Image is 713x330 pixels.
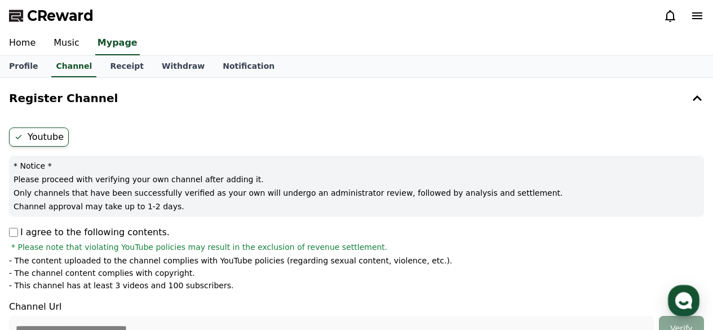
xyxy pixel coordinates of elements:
a: Notification [214,56,284,77]
a: Withdraw [153,56,214,77]
a: CReward [9,7,94,25]
a: Channel [51,56,96,77]
p: * Notice * [14,160,699,171]
p: Please proceed with verifying your own channel after adding it. [14,174,699,185]
a: Mypage [95,32,140,55]
h4: Register Channel [9,92,118,104]
p: I agree to the following contents. [9,226,170,239]
label: Youtube [9,127,69,147]
span: * Please note that violating YouTube policies may result in the exclusion of revenue settlement. [11,241,387,253]
button: Register Channel [5,82,708,114]
p: - The content uploaded to the channel complies with YouTube policies (regarding sexual content, v... [9,255,452,266]
p: Channel approval may take up to 1-2 days. [14,201,699,212]
a: Receipt [101,56,153,77]
span: CReward [27,7,94,25]
p: Only channels that have been successfully verified as your own will undergo an administrator revi... [14,187,699,199]
a: Music [45,32,88,55]
p: - The channel content complies with copyright. [9,267,195,279]
p: - This channel has at least 3 videos and 100 subscribers. [9,280,233,291]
